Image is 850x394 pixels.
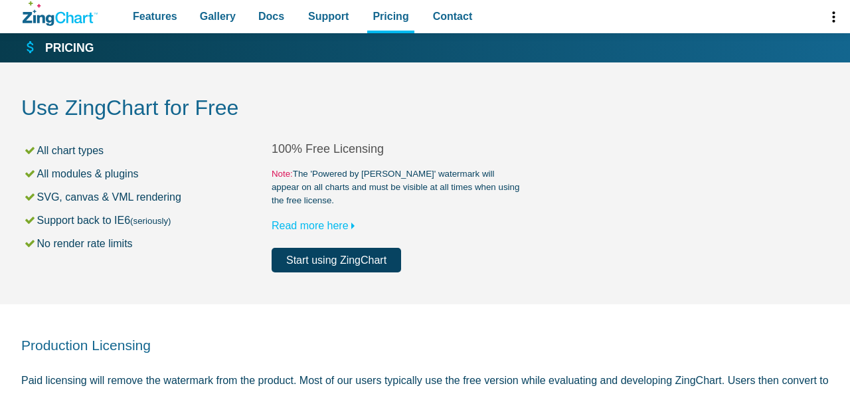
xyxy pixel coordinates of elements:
[433,7,473,25] span: Contact
[258,7,284,25] span: Docs
[23,235,272,252] li: No render rate limits
[23,142,272,159] li: All chart types
[23,211,272,229] li: Support back to IE6
[272,169,293,179] span: Note:
[23,188,272,206] li: SVG, canvas & VML rendering
[23,40,94,56] a: Pricing
[200,7,236,25] span: Gallery
[23,1,98,26] a: ZingChart Logo. Click to return to the homepage
[130,216,171,226] small: (seriously)
[308,7,349,25] span: Support
[272,248,401,272] a: Start using ZingChart
[272,167,522,207] small: The 'Powered by [PERSON_NAME]' watermark will appear on all charts and must be visible at all tim...
[373,7,408,25] span: Pricing
[272,220,361,231] a: Read more here
[21,94,829,124] h2: Use ZingChart for Free
[23,165,272,183] li: All modules & plugins
[272,142,522,157] h2: 100% Free Licensing
[21,336,829,354] h2: Production Licensing
[133,7,177,25] span: Features
[45,43,94,54] strong: Pricing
